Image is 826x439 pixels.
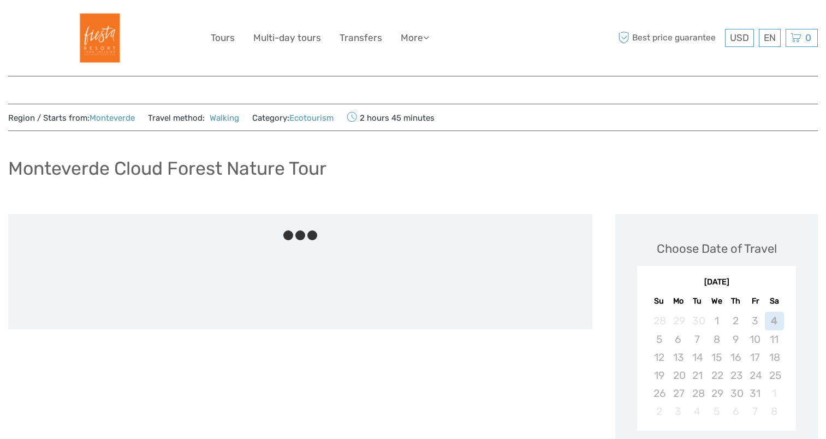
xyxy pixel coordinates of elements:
[765,402,784,420] div: Not available Saturday, November 8th, 2025
[707,402,726,420] div: Not available Wednesday, November 5th, 2025
[68,8,128,68] img: Fiesta Resort
[726,402,745,420] div: Not available Thursday, November 6th, 2025
[641,312,793,420] div: month 2025-10
[688,312,707,330] div: Not available Tuesday, September 30th, 2025
[688,366,707,384] div: Not available Tuesday, October 21st, 2025
[649,402,668,420] div: Not available Sunday, November 2nd, 2025
[707,312,726,330] div: Not available Wednesday, October 1st, 2025
[8,157,326,180] h1: Monteverde Cloud Forest Nature Tour
[707,294,726,309] div: We
[205,113,239,123] a: Walking
[726,294,745,309] div: Th
[765,348,784,366] div: Not available Saturday, October 18th, 2025
[765,312,784,330] div: Not available Saturday, October 4th, 2025
[8,112,135,124] span: Region / Starts from:
[688,384,707,402] div: Not available Tuesday, October 28th, 2025
[637,277,796,288] div: [DATE]
[765,366,784,384] div: Not available Saturday, October 25th, 2025
[649,366,668,384] div: Not available Sunday, October 19th, 2025
[252,112,334,124] span: Category:
[726,330,745,348] div: Not available Thursday, October 9th, 2025
[669,384,688,402] div: Not available Monday, October 27th, 2025
[804,32,813,43] span: 0
[669,402,688,420] div: Not available Monday, November 3rd, 2025
[211,30,235,46] a: Tours
[726,366,745,384] div: Not available Thursday, October 23rd, 2025
[745,294,764,309] div: Fr
[401,30,429,46] a: More
[649,348,668,366] div: Not available Sunday, October 12th, 2025
[759,29,781,47] div: EN
[707,348,726,366] div: Not available Wednesday, October 15th, 2025
[669,294,688,309] div: Mo
[649,330,668,348] div: Not available Sunday, October 5th, 2025
[657,240,777,257] div: Choose Date of Travel
[707,384,726,402] div: Not available Wednesday, October 29th, 2025
[745,312,764,330] div: Not available Friday, October 3rd, 2025
[253,30,321,46] a: Multi-day tours
[765,384,784,402] div: Not available Saturday, November 1st, 2025
[745,402,764,420] div: Not available Friday, November 7th, 2025
[745,384,764,402] div: Not available Friday, October 31st, 2025
[707,366,726,384] div: Not available Wednesday, October 22nd, 2025
[90,113,135,123] a: Monteverde
[688,330,707,348] div: Not available Tuesday, October 7th, 2025
[669,312,688,330] div: Not available Monday, September 29th, 2025
[707,330,726,348] div: Not available Wednesday, October 8th, 2025
[347,110,435,125] span: 2 hours 45 minutes
[649,294,668,309] div: Su
[649,312,668,330] div: Not available Sunday, September 28th, 2025
[765,330,784,348] div: Not available Saturday, October 11th, 2025
[688,294,707,309] div: Tu
[615,29,722,47] span: Best price guarantee
[726,384,745,402] div: Not available Thursday, October 30th, 2025
[730,32,749,43] span: USD
[765,294,784,309] div: Sa
[688,348,707,366] div: Not available Tuesday, October 14th, 2025
[745,330,764,348] div: Not available Friday, October 10th, 2025
[726,312,745,330] div: Not available Thursday, October 2nd, 2025
[669,330,688,348] div: Not available Monday, October 6th, 2025
[745,366,764,384] div: Not available Friday, October 24th, 2025
[726,348,745,366] div: Not available Thursday, October 16th, 2025
[649,384,668,402] div: Not available Sunday, October 26th, 2025
[148,110,239,125] span: Travel method:
[688,402,707,420] div: Not available Tuesday, November 4th, 2025
[745,348,764,366] div: Not available Friday, October 17th, 2025
[289,113,334,123] a: Ecotourism
[669,348,688,366] div: Not available Monday, October 13th, 2025
[669,366,688,384] div: Not available Monday, October 20th, 2025
[340,30,382,46] a: Transfers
